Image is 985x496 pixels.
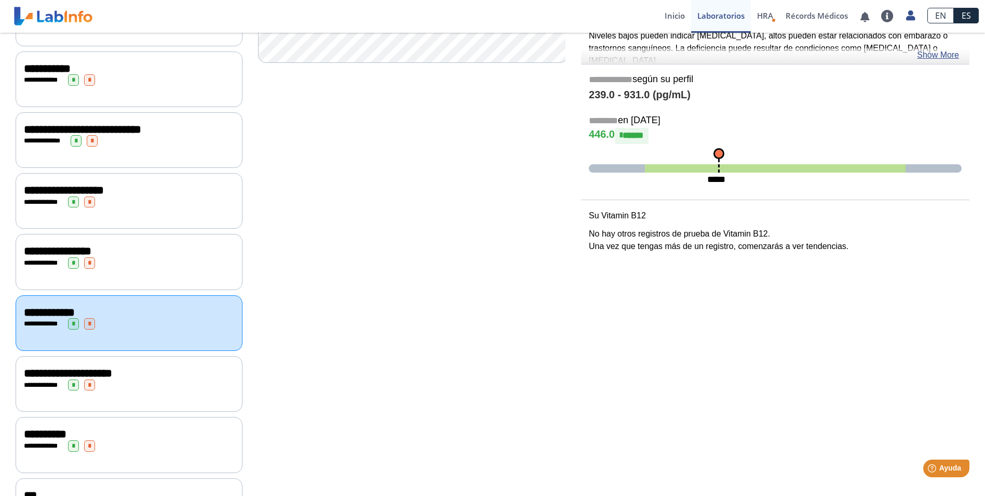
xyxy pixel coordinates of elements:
h5: en [DATE] [589,115,962,127]
h5: según su perfil [589,74,962,86]
h4: 239.0 - 931.0 (pg/mL) [589,89,962,101]
h4: 446.0 [589,128,962,143]
a: EN [927,8,954,23]
p: La [MEDICAL_DATA] ([MEDICAL_DATA]) en sangre es esencial para las funciones corporales. Niveles b... [589,17,962,67]
iframe: Help widget launcher [893,455,974,485]
p: No hay otros registros de prueba de Vitamin B12. Una vez que tengas más de un registro, comenzará... [589,228,962,253]
span: HRA [757,10,773,21]
a: ES [954,8,979,23]
p: Su Vitamin B12 [589,210,962,222]
a: Show More [917,49,959,61]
